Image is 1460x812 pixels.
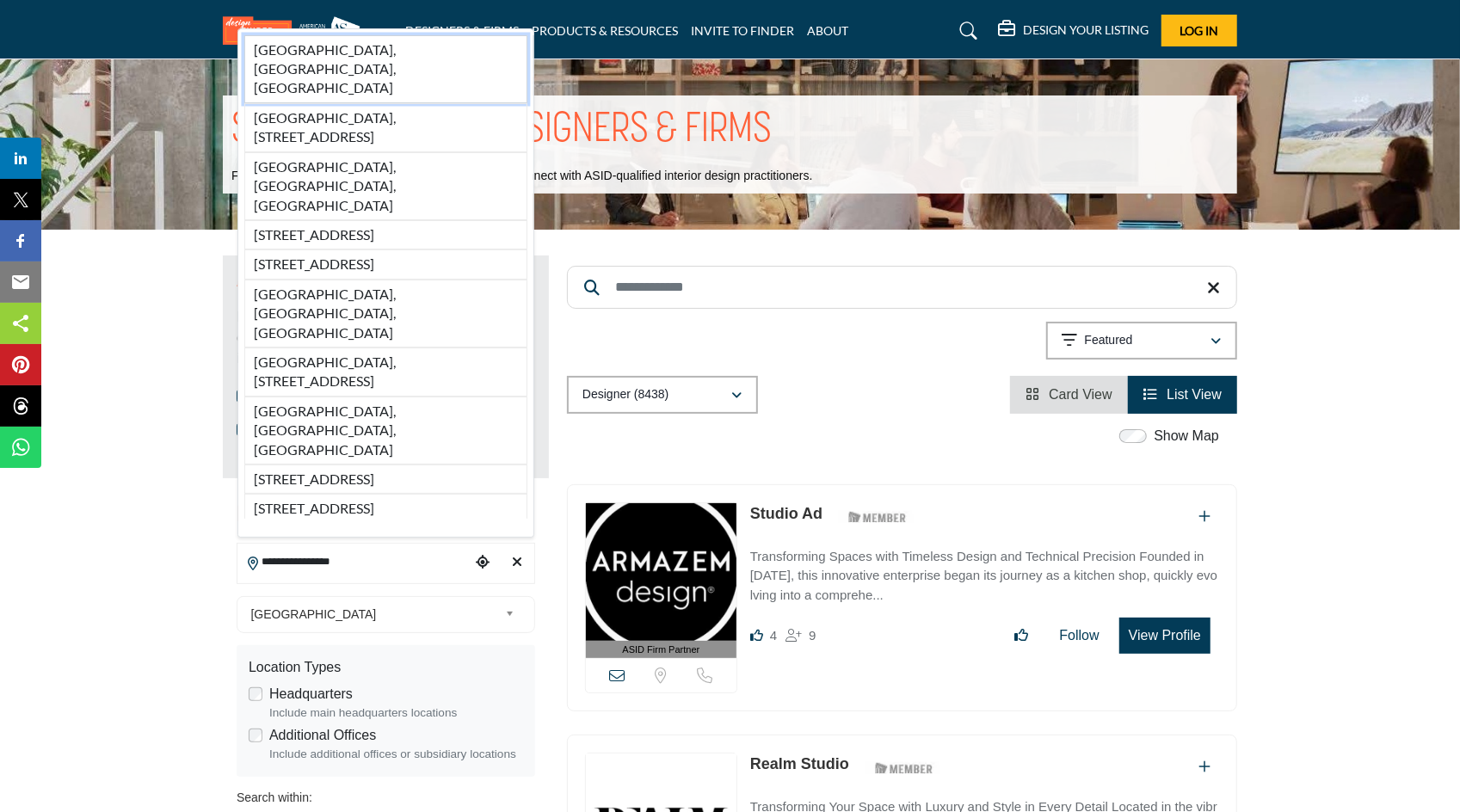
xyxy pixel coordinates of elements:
[244,494,527,518] li: [STREET_ADDRESS]
[237,307,535,369] p: Find Interior Designers, firms, suppliers, and organizations that support the profession and indu...
[809,628,816,643] span: 9
[1198,760,1211,774] a: Add To List
[1026,387,1112,402] a: View Card
[866,757,943,778] img: ASID Members Badge Icon
[223,16,369,45] img: Site Logo
[1154,426,1219,446] label: Show Map
[1046,322,1237,360] button: Featured
[269,746,523,763] div: Include additional offices or subsidiary locations
[567,266,1237,309] input: Search Keyword
[231,168,812,185] p: Find the interior design partner for your next project. Connect with ASID-qualified interior desi...
[1023,22,1149,38] h5: DESIGN YOUR LISTING
[237,423,249,436] input: ASID Members checkbox
[237,545,470,579] input: Search Location
[1143,387,1222,402] a: View List
[1180,23,1219,38] span: Log In
[1004,618,1040,653] button: Like listing
[244,348,527,397] li: [GEOGRAPHIC_DATA], [STREET_ADDRESS]
[586,503,736,641] img: Studio Ad
[750,547,1219,606] p: Transforming Spaces with Timeless Design and Technical Precision Founded in [DATE], this innovati...
[750,537,1219,606] a: Transforming Spaces with Timeless Design and Technical Precision Founded in [DATE], this innovati...
[244,397,527,464] li: [GEOGRAPHIC_DATA], [GEOGRAPHIC_DATA], [GEOGRAPHIC_DATA]
[691,23,794,38] a: INVITE TO FINDER
[251,604,499,624] span: [GEOGRAPHIC_DATA]
[807,23,848,38] a: ABOUT
[244,464,527,494] li: [STREET_ADDRESS]
[269,684,353,704] label: Headquarters
[231,104,772,157] h1: SEARCH INTERIOR DESIGNERS & FIRMS
[1119,618,1211,654] button: View Profile
[770,628,777,643] span: 4
[504,544,530,581] div: Clear search location
[944,17,989,45] a: Search
[750,629,763,642] i: Likes
[237,390,249,403] input: ASID Qualified Practitioners checkbox
[237,266,474,297] h2: ASID QUALIFIED DESIGNERS & MEMBERS
[244,249,527,279] li: [STREET_ADDRESS]
[1049,618,1111,653] button: Follow
[750,505,822,522] a: Studio Ad
[244,35,527,103] li: [GEOGRAPHIC_DATA], [GEOGRAPHIC_DATA], [GEOGRAPHIC_DATA]
[750,502,822,526] p: Studio Ad
[839,507,916,528] img: ASID Members Badge Icon
[586,503,736,659] a: ASID Firm Partner
[244,152,527,220] li: [GEOGRAPHIC_DATA], [GEOGRAPHIC_DATA], [GEOGRAPHIC_DATA]
[269,704,523,722] div: Include main headquarters locations
[785,625,816,646] div: Followers
[470,544,496,581] div: Choose your current location
[1161,15,1237,46] button: Log In
[1167,387,1222,402] span: List View
[750,753,849,776] p: Realm Studio
[1085,332,1133,349] p: Featured
[1049,387,1112,402] span: Card View
[623,643,700,657] span: ASID Firm Partner
[582,386,668,403] p: Designer (8438)
[1010,376,1128,414] li: Card View
[532,23,678,38] a: PRODUCTS & RESOURCES
[750,755,849,772] a: Realm Studio
[269,725,376,746] label: Additional Offices
[237,789,535,807] div: Search within:
[244,280,527,348] li: [GEOGRAPHIC_DATA], [GEOGRAPHIC_DATA], [GEOGRAPHIC_DATA]
[244,220,527,249] li: [STREET_ADDRESS]
[1128,376,1237,414] li: List View
[244,103,527,152] li: [GEOGRAPHIC_DATA], [STREET_ADDRESS]
[237,28,534,538] div: Search Location
[998,21,1149,41] div: DESIGN YOUR LISTING
[567,376,758,414] button: Designer (8438)
[405,23,519,38] a: DESIGNERS & FIRMS
[1198,509,1211,524] a: Add To List
[249,657,523,678] div: Location Types
[237,501,326,532] h2: Distance Filter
